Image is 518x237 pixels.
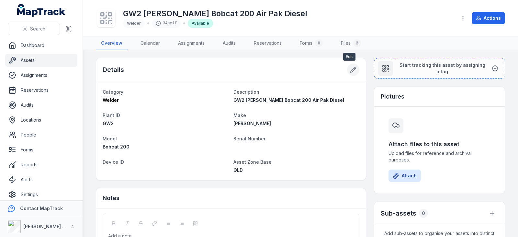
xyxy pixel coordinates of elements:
[388,140,490,149] h3: Attach files to this asset
[123,8,307,19] h1: GW2 [PERSON_NAME] Bobcat 200 Air Pak Diesel
[5,69,77,82] a: Assignments
[17,4,66,17] a: MapTrack
[152,19,181,28] div: 34ac1f
[96,37,128,50] a: Overview
[103,144,129,149] span: Bobcat 200
[5,143,77,156] a: Forms
[103,121,114,126] span: GW2
[23,224,76,229] strong: [PERSON_NAME] Group
[30,26,45,32] span: Search
[103,89,123,95] span: Category
[388,150,490,163] span: Upload files for reference and archival purposes.
[295,37,328,50] a: Forms0
[5,158,77,171] a: Reports
[388,170,421,182] button: Attach
[218,37,241,50] a: Audits
[374,58,505,79] button: Start tracking this asset by assigning a tag
[315,39,323,47] div: 0
[135,37,165,50] a: Calendar
[233,113,246,118] span: Make
[5,113,77,126] a: Locations
[5,99,77,112] a: Audits
[233,89,259,95] span: Description
[5,128,77,141] a: People
[472,12,505,24] button: Actions
[5,84,77,97] a: Reservations
[419,209,428,218] div: 0
[233,159,272,165] span: Asset Zone Base
[103,97,119,103] span: Welder
[233,136,265,141] span: Serial Number
[103,136,117,141] span: Model
[249,37,287,50] a: Reservations
[233,97,344,103] span: GW2 [PERSON_NAME] Bobcat 200 Air Pak Diesel
[8,23,60,35] button: Search
[103,65,124,74] h2: Details
[127,21,141,26] span: Welder
[381,92,404,101] h3: Pictures
[103,113,120,118] span: Plant ID
[343,53,355,61] span: Edit
[5,39,77,52] a: Dashboard
[398,62,487,75] span: Start tracking this asset by assigning a tag
[188,19,213,28] div: Available
[5,54,77,67] a: Assets
[20,206,63,211] strong: Contact MapTrack
[103,159,124,165] span: Device ID
[173,37,210,50] a: Assignments
[233,167,243,173] span: QLD
[103,194,119,203] h3: Notes
[381,209,416,218] h2: Sub-assets
[233,121,271,126] span: [PERSON_NAME]
[353,39,361,47] div: 2
[336,37,366,50] a: Files2
[5,173,77,186] a: Alerts
[5,188,77,201] a: Settings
